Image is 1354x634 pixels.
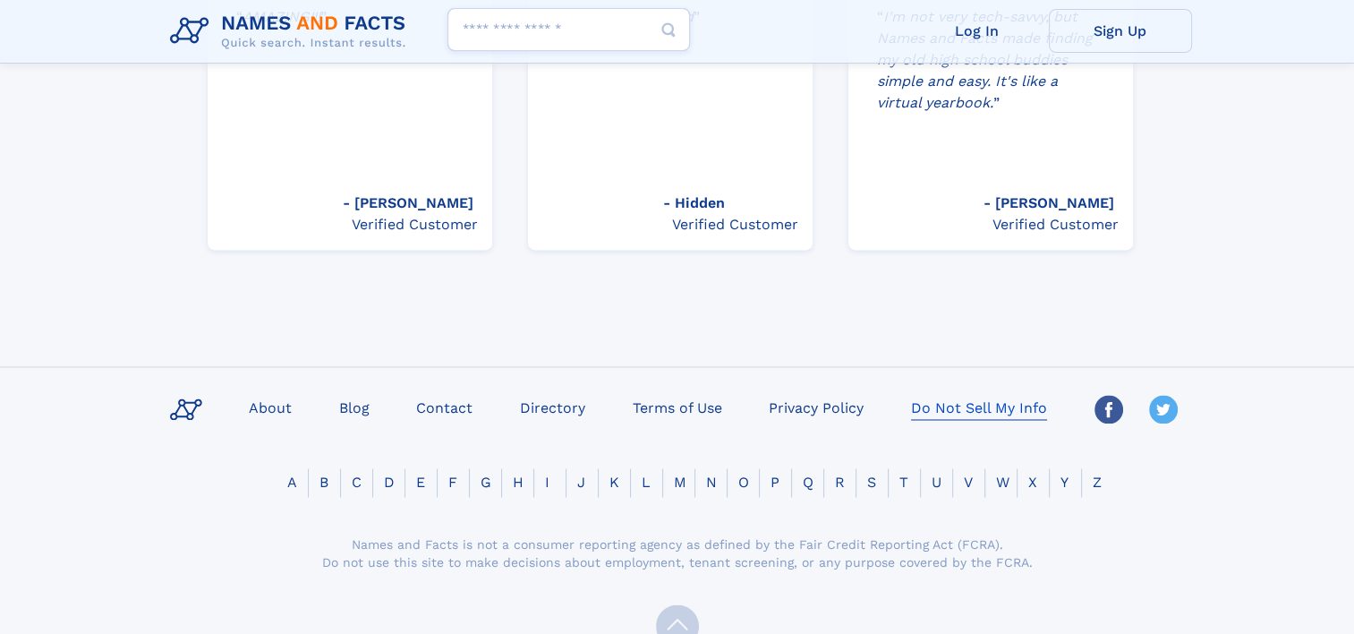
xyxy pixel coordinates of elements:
[534,474,560,491] a: I
[921,474,952,491] a: U
[513,394,592,420] a: Directory
[438,474,468,491] a: F
[760,474,790,491] a: P
[502,474,534,491] a: H
[1049,9,1192,53] a: Sign Up
[985,474,1020,491] a: W
[341,474,372,491] a: C
[695,474,728,491] a: N
[953,474,984,491] a: V
[1094,395,1123,424] img: Facebook
[447,8,690,51] input: search input
[405,474,436,491] a: E
[1050,474,1079,491] a: Y
[984,193,1119,214] div: [PERSON_NAME]
[663,214,798,236] div: Verified Customer
[277,474,308,491] a: A
[904,394,1054,420] a: Do Not Sell My Info
[163,7,421,56] img: Logo Names and Facts
[332,394,377,420] a: Blog
[984,214,1119,236] div: Verified Customer
[319,535,1035,570] div: Names and Facts is not a consumer reporting agency as defined by the Fair Credit Reporting Act (F...
[309,474,339,491] a: B
[856,474,887,491] a: S
[631,474,661,491] a: L
[824,474,856,491] a: R
[343,214,478,236] div: Verified Customer
[647,8,690,52] button: Search Button
[663,474,697,491] a: M
[566,474,596,491] a: J
[663,193,798,214] div: Hidden
[1082,474,1112,491] a: Z
[728,474,760,491] a: O
[792,474,824,491] a: Q
[599,474,630,491] a: K
[889,474,919,491] a: T
[762,394,871,420] a: Privacy Policy
[1018,474,1048,491] a: X
[343,193,478,214] div: [PERSON_NAME]
[373,474,405,491] a: D
[1149,395,1178,424] img: Twitter
[242,394,299,420] a: About
[626,394,729,420] a: Terms of Use
[470,474,502,491] a: G
[409,394,480,420] a: Contact
[906,9,1049,53] a: Log In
